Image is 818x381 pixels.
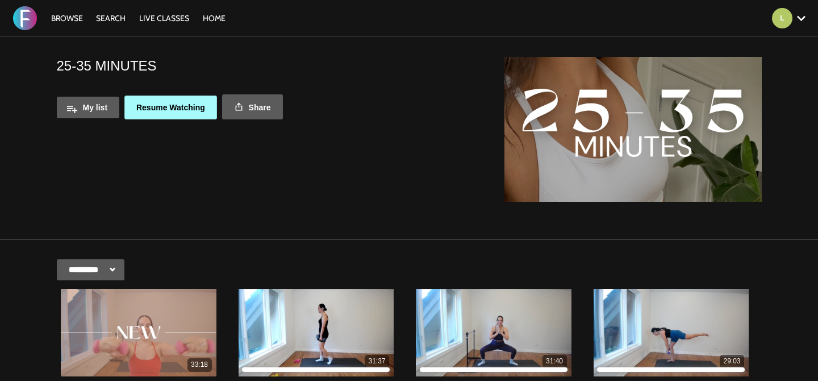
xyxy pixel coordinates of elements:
[365,355,389,368] div: 31:37
[13,6,37,30] img: FORMATION
[45,13,232,24] nav: Primary
[542,355,567,368] div: 31:40
[57,97,120,118] button: My list
[57,57,157,74] h1: 25-35 MINUTES
[133,13,195,23] a: LIVE CLASSES
[187,358,212,371] div: 33:18
[61,289,216,376] a: BARRE EXPRESS 67 33:18
[594,289,749,376] a: SCULPT EXPRESS 71 29:03
[222,94,283,119] a: Share
[197,13,231,23] a: HOME
[124,96,217,119] a: Resume Watching
[90,13,131,23] a: Search
[720,355,744,368] div: 29:03
[45,13,89,23] a: Browse
[416,289,571,376] a: BARRE EXPRESS 66 31:40
[504,57,762,202] img: 25-35 MINUTES
[239,289,394,376] a: CIRCUIT EXPRESS 40 31:37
